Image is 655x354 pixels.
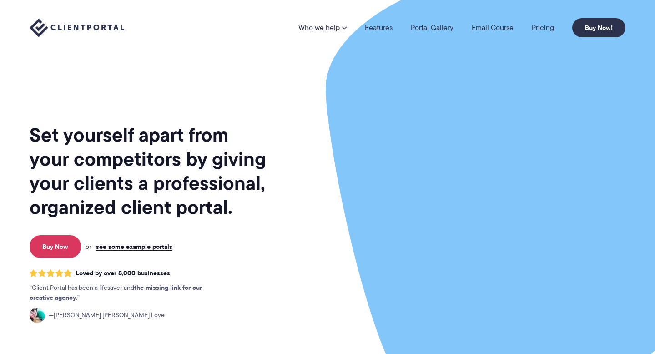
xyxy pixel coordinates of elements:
[96,243,172,251] a: see some example portals
[30,283,202,303] strong: the missing link for our creative agency
[49,310,165,320] span: [PERSON_NAME] [PERSON_NAME] Love
[472,24,514,31] a: Email Course
[298,24,347,31] a: Who we help
[532,24,554,31] a: Pricing
[76,269,170,277] span: Loved by over 8,000 businesses
[365,24,393,31] a: Features
[572,18,625,37] a: Buy Now!
[30,123,268,219] h1: Set yourself apart from your competitors by giving your clients a professional, organized client ...
[411,24,453,31] a: Portal Gallery
[30,235,81,258] a: Buy Now
[30,283,221,303] p: Client Portal has been a lifesaver and .
[86,243,91,251] span: or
